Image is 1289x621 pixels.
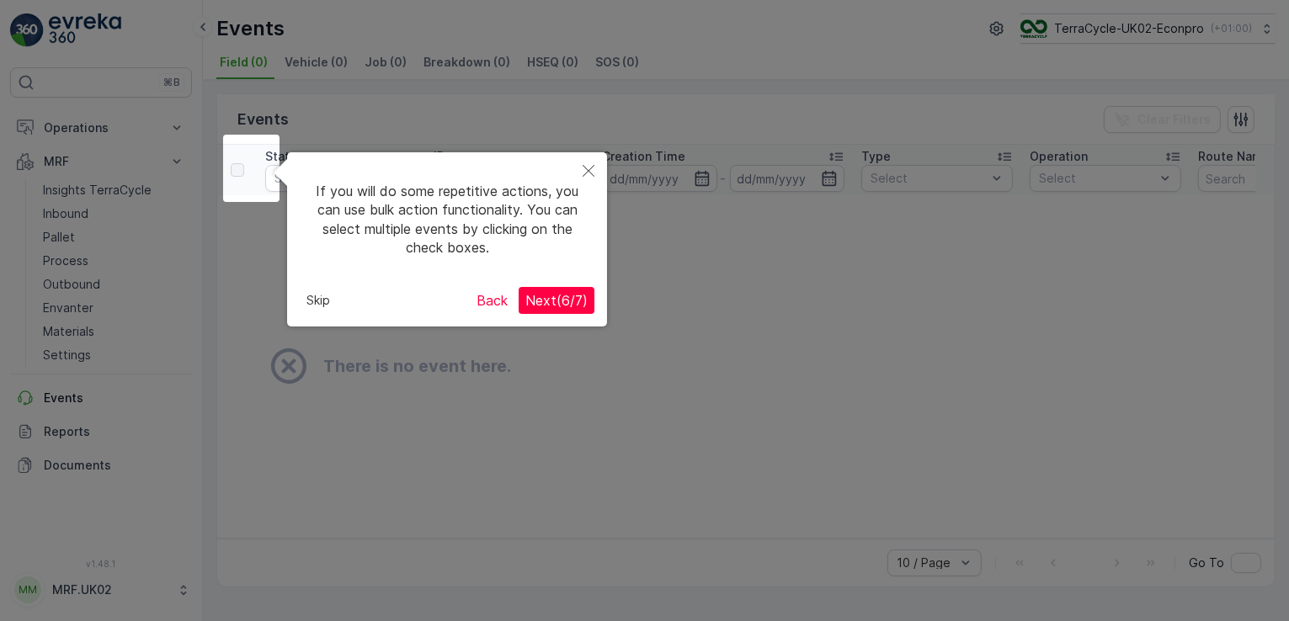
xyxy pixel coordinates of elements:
button: Close [570,152,607,191]
button: Back [470,287,514,314]
button: Next [519,287,594,314]
span: Next ( 6 / 7 ) [525,292,588,309]
div: If you will do some repetitive actions, you can use bulk action functionality. You can select mul... [300,165,594,274]
button: Skip [300,288,337,313]
div: If you will do some repetitive actions, you can use bulk action functionality. You can select mul... [287,152,607,326]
